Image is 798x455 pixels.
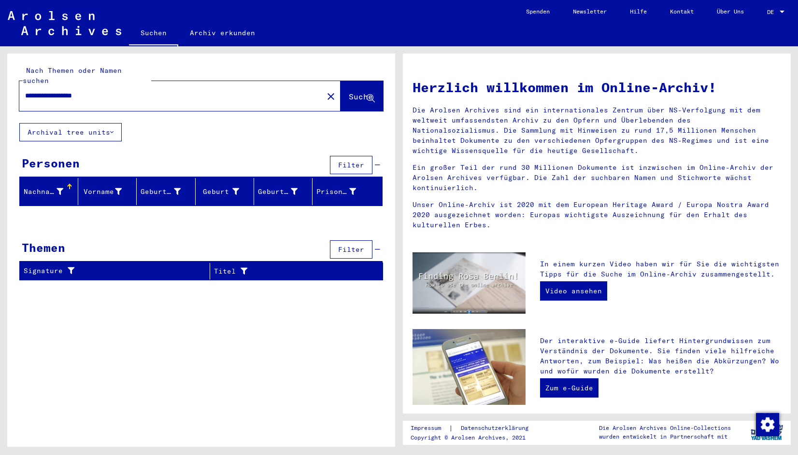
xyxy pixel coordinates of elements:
[19,123,122,141] button: Archival tree units
[325,91,337,102] mat-icon: close
[321,86,341,106] button: Clear
[258,184,312,199] div: Geburtsdatum
[199,187,239,197] div: Geburt‏
[22,239,65,256] div: Themen
[413,105,781,156] p: Die Arolsen Archives sind ein internationales Zentrum über NS-Verfolgung mit dem weltweit umfasse...
[341,81,383,111] button: Suche
[540,259,781,279] p: In einem kurzen Video haben wir für Sie die wichtigsten Tipps für die Suche im Online-Archiv zusa...
[413,77,781,97] h1: Herzlich willkommen im Online-Archiv!
[338,161,364,169] span: Filter
[78,178,137,205] mat-header-cell: Vorname
[413,163,781,193] p: Ein großer Teil der rund 30 Millionen Dokumente ist inzwischen im Online-Archiv der Arolsen Archi...
[82,184,136,199] div: Vorname
[330,156,372,174] button: Filter
[258,187,298,197] div: Geburtsdatum
[214,266,359,276] div: Titel
[540,336,781,376] p: Der interaktive e-Guide liefert Hintergrundwissen zum Verständnis der Dokumente. Sie finden viele...
[22,154,80,172] div: Personen
[767,9,778,15] span: DE
[413,252,526,314] img: video.jpg
[20,178,78,205] mat-header-cell: Nachname
[749,420,785,444] img: yv_logo.png
[137,178,195,205] mat-header-cell: Geburtsname
[316,184,370,199] div: Prisoner #
[316,187,356,197] div: Prisoner #
[199,184,254,199] div: Geburt‏
[214,263,371,279] div: Titel
[349,92,373,101] span: Suche
[82,187,122,197] div: Vorname
[178,21,267,44] a: Archiv erkunden
[599,432,731,441] p: wurden entwickelt in Partnerschaft mit
[411,423,540,433] div: |
[413,200,781,230] p: Unser Online-Archiv ist 2020 mit dem European Heritage Award / Europa Nostra Award 2020 ausgezeic...
[599,424,731,432] p: Die Arolsen Archives Online-Collections
[313,178,382,205] mat-header-cell: Prisoner #
[24,266,198,276] div: Signature
[411,423,449,433] a: Impressum
[453,423,540,433] a: Datenschutzerklärung
[24,263,210,279] div: Signature
[330,240,372,259] button: Filter
[8,11,121,35] img: Arolsen_neg.svg
[338,245,364,254] span: Filter
[24,184,78,199] div: Nachname
[141,184,195,199] div: Geburtsname
[129,21,178,46] a: Suchen
[23,66,122,85] mat-label: Nach Themen oder Namen suchen
[411,433,540,442] p: Copyright © Arolsen Archives, 2021
[756,413,779,436] img: Zustimmung ändern
[254,178,313,205] mat-header-cell: Geburtsdatum
[413,329,526,405] img: eguide.jpg
[141,187,180,197] div: Geburtsname
[540,378,598,398] a: Zum e-Guide
[24,187,63,197] div: Nachname
[196,178,254,205] mat-header-cell: Geburt‏
[540,281,607,301] a: Video ansehen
